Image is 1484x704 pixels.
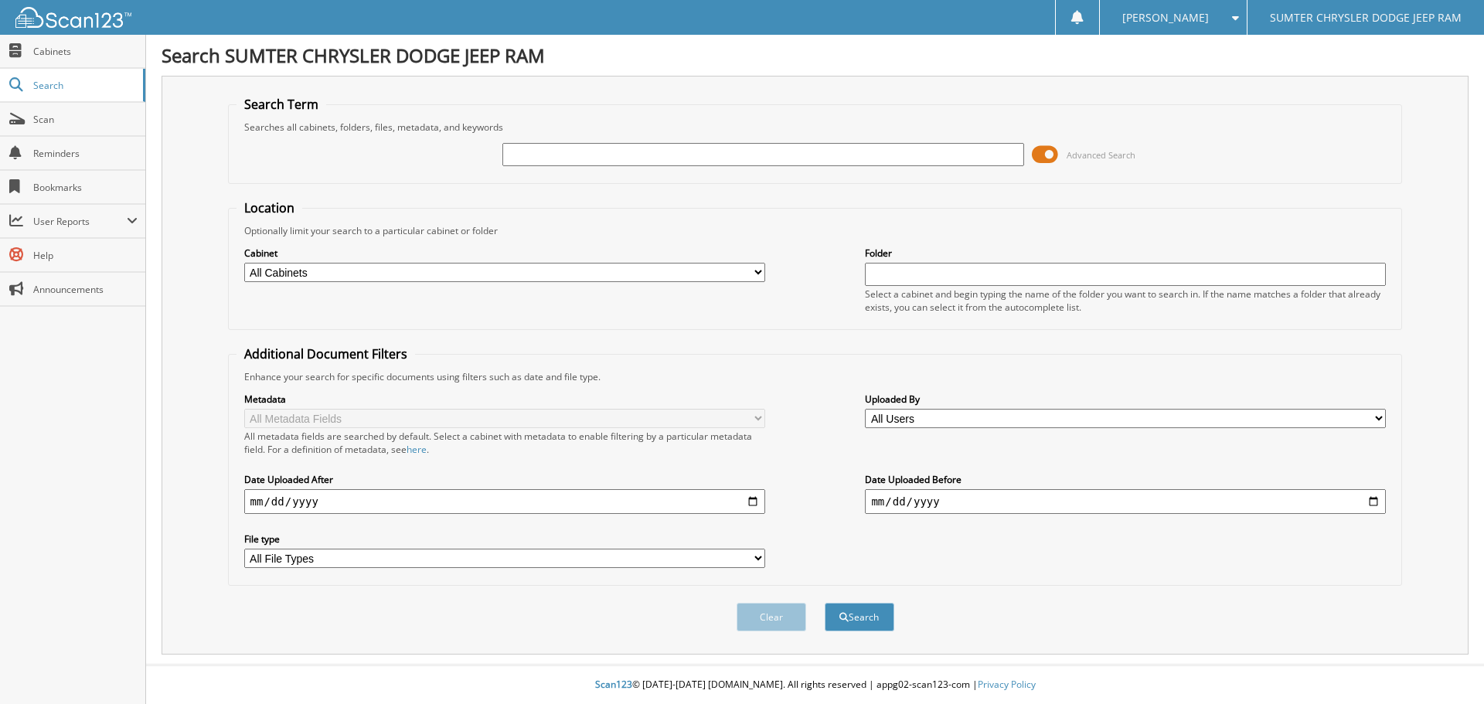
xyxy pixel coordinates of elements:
[237,199,302,216] legend: Location
[737,603,806,631] button: Clear
[33,181,138,194] span: Bookmarks
[15,7,131,28] img: scan123-logo-white.svg
[244,393,765,406] label: Metadata
[237,224,1394,237] div: Optionally limit your search to a particular cabinet or folder
[825,603,894,631] button: Search
[595,678,632,691] span: Scan123
[33,79,135,92] span: Search
[33,45,138,58] span: Cabinets
[33,113,138,126] span: Scan
[237,345,415,362] legend: Additional Document Filters
[407,443,427,456] a: here
[244,489,765,514] input: start
[244,532,765,546] label: File type
[244,247,765,260] label: Cabinet
[33,147,138,160] span: Reminders
[244,430,765,456] div: All metadata fields are searched by default. Select a cabinet with metadata to enable filtering b...
[978,678,1036,691] a: Privacy Policy
[33,283,138,296] span: Announcements
[1270,13,1462,22] span: SUMTER CHRYSLER DODGE JEEP RAM
[244,473,765,486] label: Date Uploaded After
[237,370,1394,383] div: Enhance your search for specific documents using filters such as date and file type.
[865,489,1386,514] input: end
[865,247,1386,260] label: Folder
[237,121,1394,134] div: Searches all cabinets, folders, files, metadata, and keywords
[865,473,1386,486] label: Date Uploaded Before
[33,215,127,228] span: User Reports
[237,96,326,113] legend: Search Term
[1067,149,1135,161] span: Advanced Search
[865,287,1386,314] div: Select a cabinet and begin typing the name of the folder you want to search in. If the name match...
[33,249,138,262] span: Help
[162,43,1469,68] h1: Search SUMTER CHRYSLER DODGE JEEP RAM
[865,393,1386,406] label: Uploaded By
[146,666,1484,704] div: © [DATE]-[DATE] [DOMAIN_NAME]. All rights reserved | appg02-scan123-com |
[1122,13,1209,22] span: [PERSON_NAME]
